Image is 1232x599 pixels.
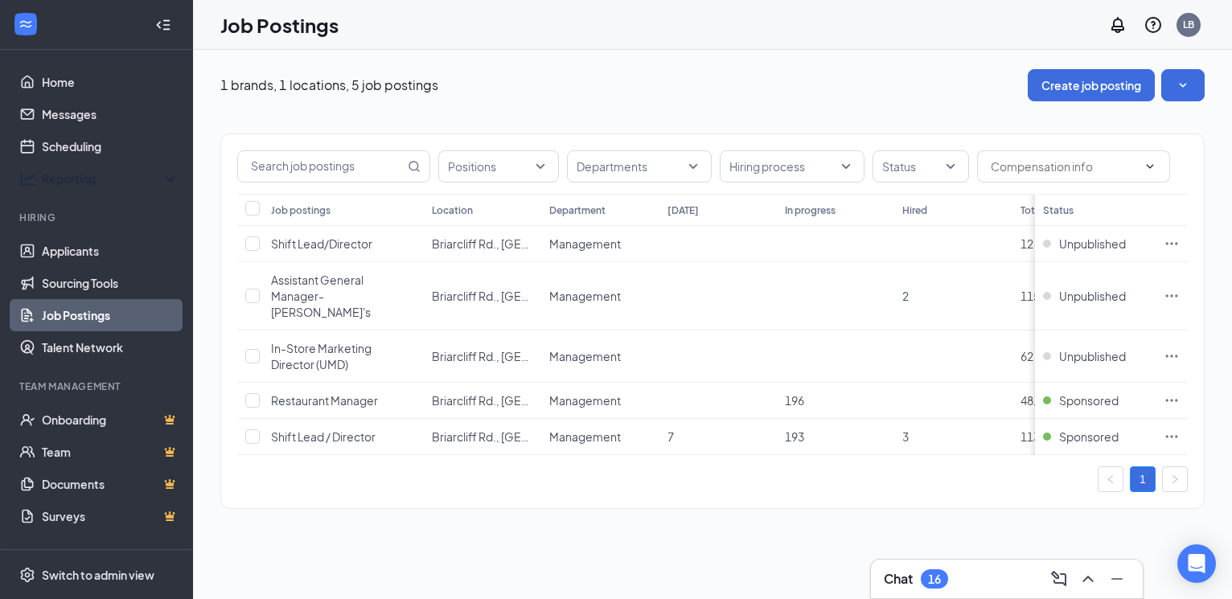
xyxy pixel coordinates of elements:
[238,151,405,182] input: Search job postings
[1046,566,1072,592] button: ComposeMessage
[155,17,171,33] svg: Collapse
[432,289,618,303] span: Briarcliff Rd., [GEOGRAPHIC_DATA]
[541,383,659,419] td: Management
[42,235,179,267] a: Applicants
[220,76,438,94] p: 1 brands, 1 locations, 5 job postings
[549,203,606,217] div: Department
[541,419,659,455] td: Management
[432,393,618,408] span: Briarcliff Rd., [GEOGRAPHIC_DATA]
[1175,77,1191,93] svg: SmallChevronDown
[1078,569,1098,589] svg: ChevronUp
[19,380,176,393] div: Team Management
[42,267,179,299] a: Sourcing Tools
[1106,474,1115,484] span: left
[549,289,621,303] span: Management
[549,236,621,251] span: Management
[541,262,659,330] td: Management
[785,429,804,444] span: 193
[42,567,154,583] div: Switch to admin view
[424,226,541,262] td: Briarcliff Rd., Atlanta
[424,383,541,419] td: Briarcliff Rd., Atlanta
[1059,348,1126,364] span: Unpublished
[1098,466,1123,492] li: Previous Page
[42,331,179,363] a: Talent Network
[1170,474,1180,484] span: right
[785,393,804,408] span: 196
[42,170,180,187] div: Reporting
[432,349,618,363] span: Briarcliff Rd., [GEOGRAPHIC_DATA]
[42,98,179,130] a: Messages
[424,262,541,330] td: Briarcliff Rd., Atlanta
[1059,429,1119,445] span: Sponsored
[42,66,179,98] a: Home
[1021,236,1033,251] span: 12
[1075,566,1101,592] button: ChevronUp
[220,11,339,39] h1: Job Postings
[1028,69,1155,101] button: Create job posting
[549,393,621,408] span: Management
[541,226,659,262] td: Management
[1131,467,1155,491] a: 1
[667,429,674,444] span: 7
[541,330,659,383] td: Management
[902,429,909,444] span: 3
[19,170,35,187] svg: Analysis
[1144,15,1163,35] svg: QuestionInfo
[271,273,371,319] span: Assistant General Manager- [PERSON_NAME]'s
[1021,289,1040,303] span: 115
[42,130,179,162] a: Scheduling
[424,330,541,383] td: Briarcliff Rd., Atlanta
[271,236,372,251] span: Shift Lead/Director
[1012,194,1130,226] th: Total
[1164,288,1180,304] svg: Ellipses
[19,567,35,583] svg: Settings
[1164,392,1180,408] svg: Ellipses
[1104,566,1130,592] button: Minimize
[42,299,179,331] a: Job Postings
[1183,18,1194,31] div: LB
[928,572,941,586] div: 16
[424,419,541,455] td: Briarcliff Rd., Atlanta
[1164,429,1180,445] svg: Ellipses
[777,194,894,226] th: In progress
[1059,236,1126,252] span: Unpublished
[1035,194,1156,226] th: Status
[1164,348,1180,364] svg: Ellipses
[271,341,372,371] span: In-Store Marketing Director (UMD)
[1177,544,1216,583] div: Open Intercom Messenger
[1164,236,1180,252] svg: Ellipses
[1144,160,1156,173] svg: ChevronDown
[1108,15,1127,35] svg: Notifications
[549,349,621,363] span: Management
[1021,349,1033,363] span: 62
[1021,429,1046,444] span: 1130
[271,203,331,217] div: Job postings
[902,289,909,303] span: 2
[1098,466,1123,492] button: left
[42,404,179,436] a: OnboardingCrown
[1162,466,1188,492] button: right
[659,194,777,226] th: [DATE]
[1021,393,1040,408] span: 481
[1161,69,1205,101] button: SmallChevronDown
[42,500,179,532] a: SurveysCrown
[271,429,376,444] span: Shift Lead / Director
[271,393,378,408] span: Restaurant Manager
[19,211,176,224] div: Hiring
[432,203,473,217] div: Location
[408,160,421,173] svg: MagnifyingGlass
[1049,569,1069,589] svg: ComposeMessage
[42,436,179,468] a: TeamCrown
[894,194,1012,226] th: Hired
[42,468,179,500] a: DocumentsCrown
[1162,466,1188,492] li: Next Page
[1107,569,1127,589] svg: Minimize
[1059,288,1126,304] span: Unpublished
[1059,392,1119,408] span: Sponsored
[18,16,34,32] svg: WorkstreamLogo
[991,158,1137,175] input: Compensation info
[432,429,618,444] span: Briarcliff Rd., [GEOGRAPHIC_DATA]
[1130,466,1156,492] li: 1
[884,570,913,588] h3: Chat
[549,429,621,444] span: Management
